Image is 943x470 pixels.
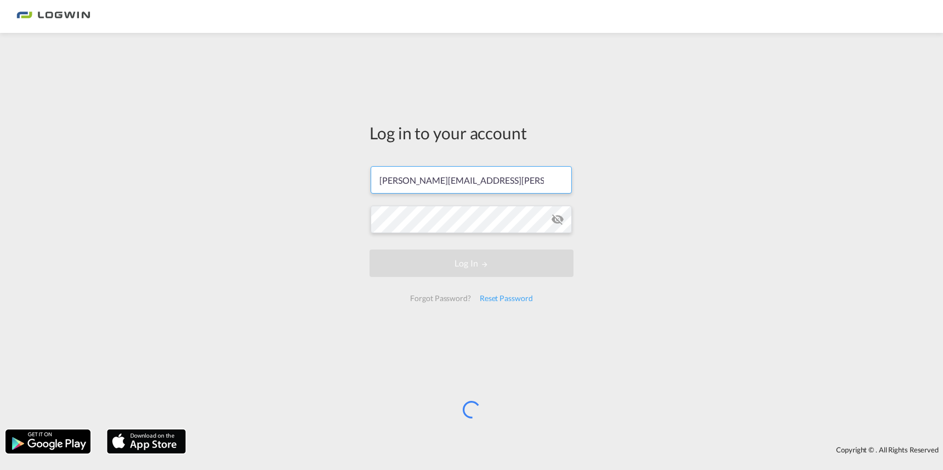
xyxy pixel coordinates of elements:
img: google.png [4,428,92,455]
img: apple.png [106,428,187,455]
input: Enter email/phone number [371,166,572,194]
div: Forgot Password? [406,288,475,308]
div: Reset Password [475,288,537,308]
md-icon: icon-eye-off [551,213,564,226]
img: bc73a0e0d8c111efacd525e4c8ad7d32.png [16,4,90,29]
div: Copyright © . All Rights Reserved [191,440,943,459]
div: Log in to your account [370,121,573,144]
button: LOGIN [370,250,573,277]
